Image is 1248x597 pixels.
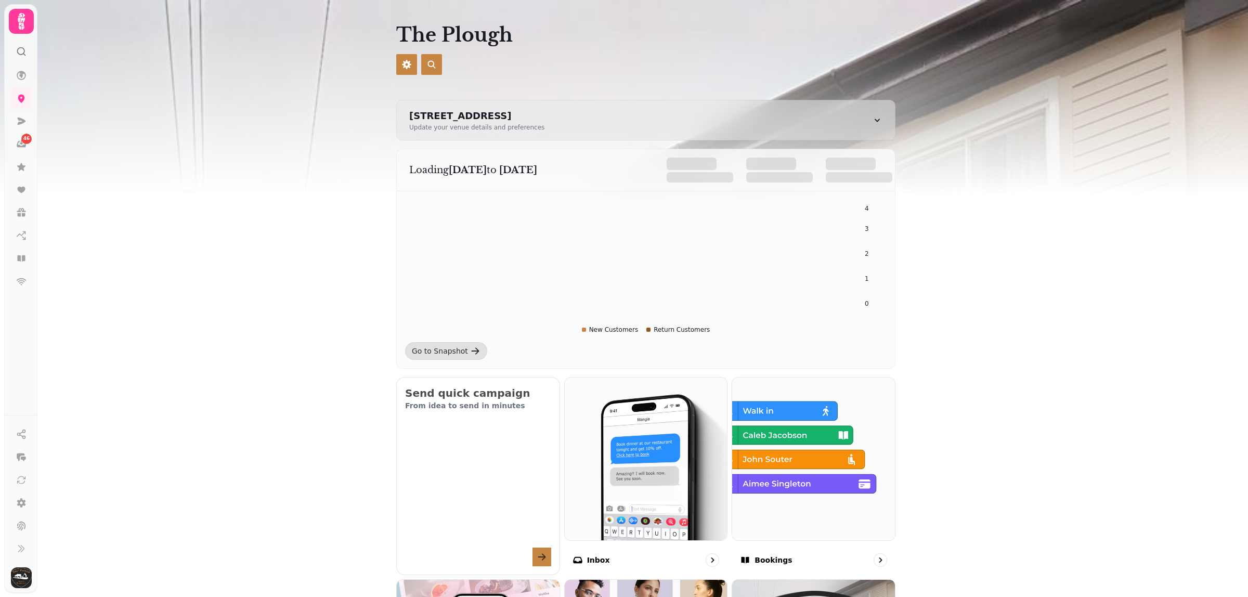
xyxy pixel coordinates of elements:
[405,386,551,400] h2: Send quick campaign
[565,378,727,540] img: Inbox
[587,555,610,565] p: Inbox
[11,134,32,154] a: 46
[564,377,728,575] a: InboxInbox
[23,135,30,142] span: 46
[405,342,487,360] a: Go to Snapshot
[865,250,869,257] tspan: 2
[449,164,487,176] strong: [DATE]
[865,225,869,232] tspan: 3
[865,275,869,282] tspan: 1
[409,163,646,177] p: Loading to
[582,326,639,334] div: New Customers
[396,377,560,575] button: Send quick campaignFrom idea to send in minutes
[499,164,537,176] strong: [DATE]
[732,378,895,540] img: Bookings
[865,205,869,212] tspan: 4
[405,400,551,411] p: From idea to send in minutes
[755,555,792,565] p: Bookings
[707,555,718,565] svg: go to
[9,567,34,588] button: User avatar
[875,555,886,565] svg: go to
[865,300,869,307] tspan: 0
[646,326,710,334] div: Return Customers
[11,567,32,588] img: User avatar
[409,123,544,132] div: Update your venue details and preferences
[412,346,468,356] div: Go to Snapshot
[409,109,544,123] div: [STREET_ADDRESS]
[732,377,895,575] a: BookingsBookings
